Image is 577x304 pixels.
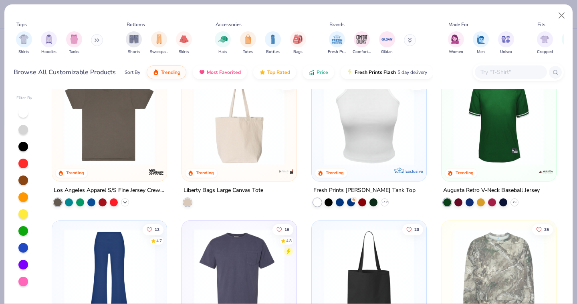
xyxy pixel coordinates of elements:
button: Most Favorited [193,65,247,79]
img: 18a346f4-066a-4ba1-bd8c-7160f2b46754 [190,74,288,165]
img: Shirts Image [19,35,28,44]
div: 4.7 [157,238,162,244]
span: + 12 [381,200,387,204]
span: + 9 [512,200,516,204]
button: filter button [328,31,346,55]
div: 4.8 [286,238,292,244]
div: Fresh Prints [PERSON_NAME] Tank Top [313,185,416,195]
div: filter for Hats [215,31,231,55]
img: 72ba704f-09a2-4d3f-9e57-147d586207a1 [320,74,418,165]
img: Gildan Image [381,33,393,45]
div: filter for Women [448,31,464,55]
img: bd841bdf-fb10-4456-86b0-19c9ad855866 [450,74,548,165]
img: Augusta logo [537,163,553,180]
button: filter button [265,31,281,55]
img: trending.gif [153,69,159,75]
div: filter for Unisex [498,31,514,55]
img: Comfort Colors Image [356,33,368,45]
span: Price [317,69,328,75]
span: Skirts [179,49,189,55]
span: Comfort Colors [353,49,371,55]
div: Made For [448,21,468,28]
div: filter for Gildan [379,31,395,55]
div: 4.6 [286,83,292,89]
img: flash.gif [347,69,353,75]
img: Unisex Image [501,35,510,44]
img: adc9af2d-e8b8-4292-b1ad-cbabbfa5031f [60,74,159,165]
img: Totes Image [244,35,252,44]
button: filter button [41,31,57,55]
button: filter button [16,31,32,55]
div: filter for Totes [240,31,256,55]
button: Fresh Prints Flash5 day delivery [341,65,433,79]
div: filter for Comfort Colors [353,31,371,55]
button: filter button [473,31,489,55]
span: Men [477,49,485,55]
div: Accessories [216,21,242,28]
img: Fresh Prints Image [331,33,343,45]
div: filter for Sweatpants [150,31,168,55]
span: Unisex [500,49,512,55]
div: Augusta Retro V-Neck Baseball Jersey [443,185,540,195]
span: Top Rated [267,69,290,75]
button: Like [143,224,164,235]
div: filter for Skirts [176,31,192,55]
img: Los Angeles Apparel logo [148,163,164,180]
img: Men Image [476,35,485,44]
img: most_fav.gif [199,69,205,75]
img: Liberty Bags logo [278,163,294,180]
span: Hoodies [41,49,56,55]
button: filter button [498,31,514,55]
button: filter button [150,31,168,55]
div: 4.6 [416,83,422,89]
span: Trending [161,69,180,75]
div: Browse All Customizable Products [14,67,116,77]
span: 20 [414,227,419,231]
div: Tops [16,21,27,28]
button: filter button [240,31,256,55]
button: Top Rated [253,65,296,79]
img: Hats Image [218,35,228,44]
div: filter for Bags [290,31,306,55]
span: 5 day delivery [397,68,427,77]
span: 25 [544,227,549,231]
div: filter for Tanks [66,31,82,55]
span: Sweatpants [150,49,168,55]
span: Tanks [69,49,79,55]
button: filter button [290,31,306,55]
div: Los Angeles Apparel S/S Fine Jersey Crew 4.3 Oz [54,185,165,195]
button: Like [272,224,293,235]
span: Exclusive [406,168,423,173]
div: filter for Cropped [537,31,553,55]
button: filter button [66,31,82,55]
img: TopRated.gif [259,69,266,75]
div: filter for Hoodies [41,31,57,55]
div: Liberty Bags Large Canvas Tote [184,185,263,195]
span: Hats [218,49,227,55]
div: Fits [537,21,545,28]
span: Fresh Prints Flash [355,69,396,75]
span: Shirts [18,49,29,55]
span: Most Favorited [207,69,241,75]
button: filter button [448,31,464,55]
div: Brands [329,21,345,28]
span: Totes [243,49,253,55]
span: 16 [284,227,289,231]
button: Price [303,65,334,79]
img: Skirts Image [180,35,189,44]
button: filter button [353,31,371,55]
span: Shorts [128,49,140,55]
button: filter button [126,31,142,55]
img: Sweatpants Image [155,35,163,44]
button: filter button [537,31,553,55]
img: Hoodies Image [44,35,53,44]
span: Gildan [381,49,393,55]
span: Bags [293,49,303,55]
span: Fresh Prints [328,49,346,55]
div: filter for Bottles [265,31,281,55]
button: filter button [215,31,231,55]
button: filter button [379,31,395,55]
button: Like [402,224,423,235]
img: Shorts Image [129,35,139,44]
button: Like [532,224,553,235]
